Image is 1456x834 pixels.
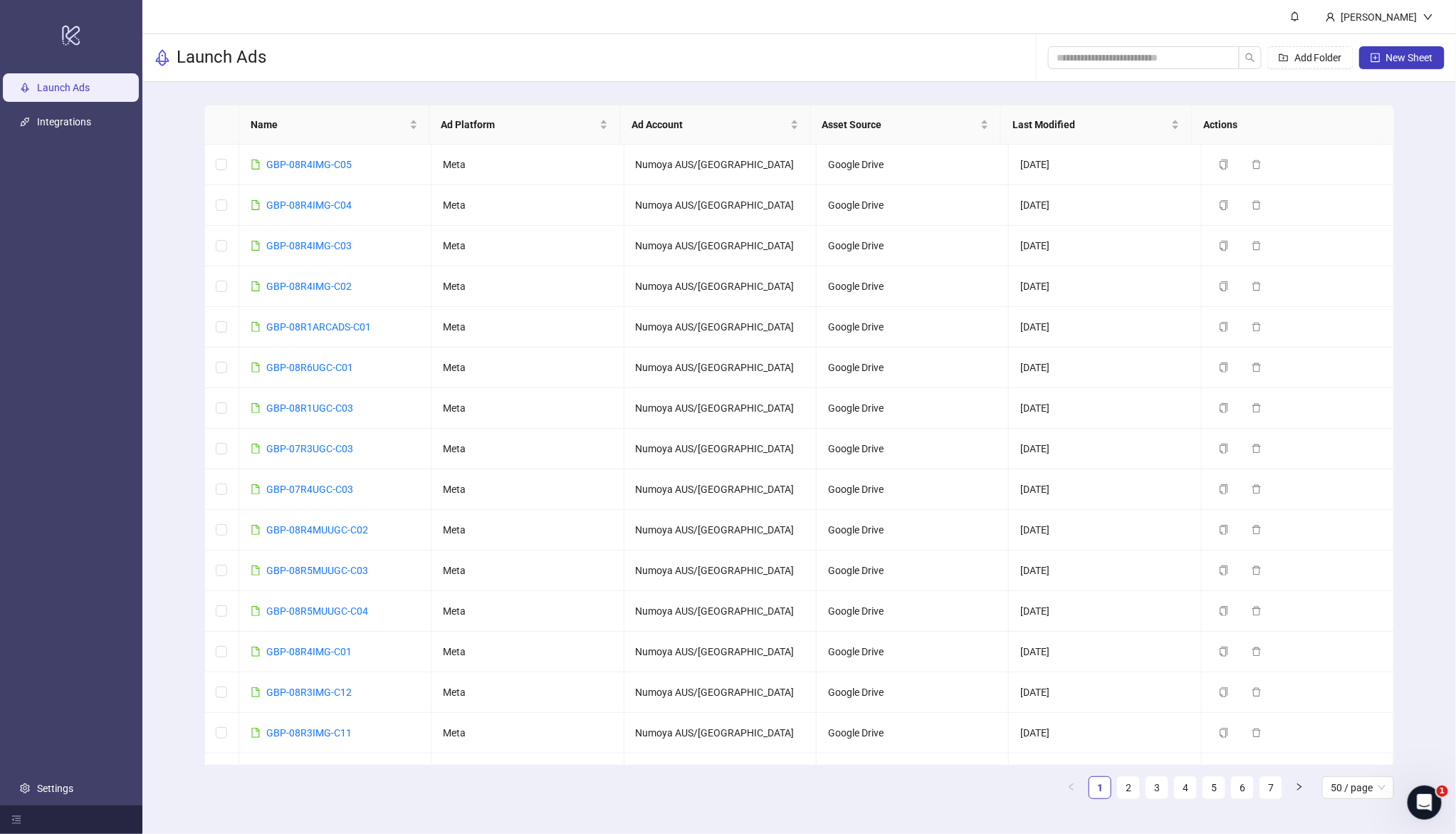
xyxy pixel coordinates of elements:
[1336,9,1423,25] div: [PERSON_NAME]
[817,672,1009,713] td: Google Drive
[624,672,817,713] td: Numoya AUS/[GEOGRAPHIC_DATA]
[431,307,624,348] td: Meta
[37,783,73,794] a: Settings
[431,632,624,672] td: Meta
[817,388,1009,429] td: Google Drive
[1219,403,1229,413] span: copy
[266,240,352,251] a: GBP-08R4IMG-C03
[1294,52,1342,63] span: Add Folder
[624,307,817,348] td: Numoya AUS/[GEOGRAPHIC_DATA]
[266,565,368,576] a: GBP-08R5MUUGC-C03
[817,713,1009,754] td: Google Drive
[1252,565,1262,575] span: delete
[1371,53,1381,63] span: plus-square
[1175,777,1196,798] a: 4
[1219,281,1229,291] span: copy
[431,185,624,226] td: Meta
[251,647,261,657] span: file
[1009,429,1201,469] td: [DATE]
[817,632,1009,672] td: Google Drive
[1219,444,1229,454] span: copy
[1009,185,1201,226] td: [DATE]
[251,241,261,251] span: file
[1219,647,1229,657] span: copy
[266,687,352,698] a: GBP-08R3IMG-C12
[1146,777,1168,798] a: 3
[624,510,817,551] td: Numoya AUS/[GEOGRAPHIC_DATA]
[431,713,624,754] td: Meta
[624,632,817,672] td: Numoya AUS/[GEOGRAPHIC_DATA]
[251,565,261,575] span: file
[1219,160,1229,170] span: copy
[431,348,624,388] td: Meta
[620,105,811,145] th: Ad Account
[1009,754,1201,794] td: [DATE]
[251,444,261,454] span: file
[1386,52,1433,63] span: New Sheet
[239,105,430,145] th: Name
[1219,606,1229,616] span: copy
[811,105,1002,145] th: Asset Source
[266,199,352,211] a: GBP-08R4IMG-C04
[1252,281,1262,291] span: delete
[251,281,261,291] span: file
[624,348,817,388] td: Numoya AUS/[GEOGRAPHIC_DATA]
[1331,777,1386,798] span: 50 / page
[1009,348,1201,388] td: [DATE]
[251,687,261,697] span: file
[1252,241,1262,251] span: delete
[624,551,817,591] td: Numoya AUS/[GEOGRAPHIC_DATA]
[1231,776,1254,799] li: 6
[37,116,91,127] a: Integrations
[624,226,817,266] td: Numoya AUS/[GEOGRAPHIC_DATA]
[431,591,624,632] td: Meta
[1252,403,1262,413] span: delete
[266,362,353,373] a: GBP-08R6UGC-C01
[251,728,261,738] span: file
[251,484,261,494] span: file
[817,307,1009,348] td: Google Drive
[1252,484,1262,494] span: delete
[431,469,624,510] td: Meta
[441,117,597,132] span: Ad Platform
[177,46,266,69] h3: Launch Ads
[817,754,1009,794] td: Google Drive
[431,429,624,469] td: Meta
[431,551,624,591] td: Meta
[1359,46,1445,69] button: New Sheet
[1408,786,1442,820] iframe: Intercom live chat
[251,160,261,170] span: file
[1219,322,1229,332] span: copy
[1118,777,1139,798] a: 2
[1219,363,1229,372] span: copy
[251,200,261,210] span: file
[1252,444,1262,454] span: delete
[1060,776,1083,799] button: left
[817,266,1009,307] td: Google Drive
[251,117,407,132] span: Name
[1012,117,1168,132] span: Last Modified
[624,145,817,185] td: Numoya AUS/[GEOGRAPHIC_DATA]
[624,713,817,754] td: Numoya AUS/[GEOGRAPHIC_DATA]
[624,754,817,794] td: Numoya AUS/[GEOGRAPHIC_DATA]
[1009,307,1201,348] td: [DATE]
[266,727,352,739] a: GBP-08R3IMG-C11
[266,646,352,657] a: GBP-08R4IMG-C01
[1009,713,1201,754] td: [DATE]
[1232,777,1253,798] a: 6
[1252,322,1262,332] span: delete
[1219,565,1229,575] span: copy
[1252,363,1262,372] span: delete
[154,49,171,66] span: rocket
[817,429,1009,469] td: Google Drive
[431,672,624,713] td: Meta
[624,266,817,307] td: Numoya AUS/[GEOGRAPHIC_DATA]
[37,82,90,93] a: Launch Ads
[1219,484,1229,494] span: copy
[1260,777,1282,798] a: 7
[1009,388,1201,429] td: [DATE]
[1252,606,1262,616] span: delete
[1203,777,1225,798] a: 5
[817,591,1009,632] td: Google Drive
[1279,53,1289,63] span: folder-add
